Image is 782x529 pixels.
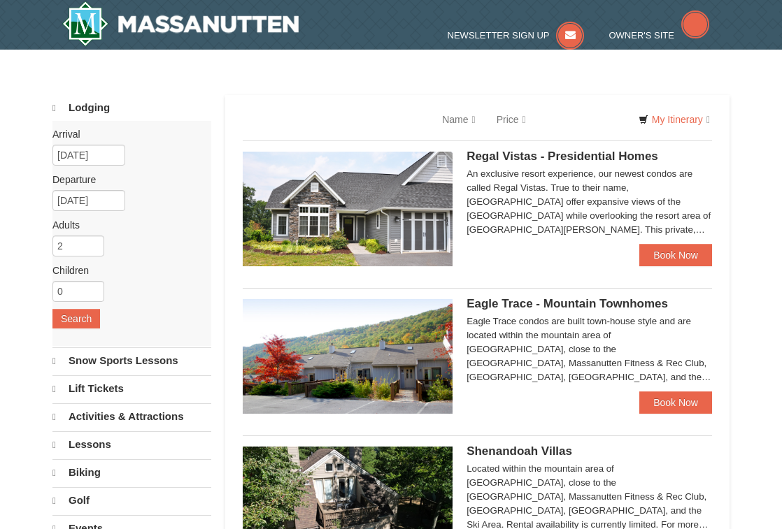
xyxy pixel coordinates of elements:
[609,30,674,41] span: Owner's Site
[52,127,201,141] label: Arrival
[432,106,485,133] a: Name
[609,30,709,41] a: Owner's Site
[243,152,453,266] img: 19218991-1-902409a9.jpg
[639,244,712,266] a: Book Now
[62,1,299,46] a: Massanutten Resort
[52,309,100,328] button: Search
[486,106,536,133] a: Price
[467,167,712,237] div: An exclusive resort experience, our newest condos are called Regal Vistas. True to their name, [G...
[52,375,211,402] a: Lift Tickets
[52,218,201,232] label: Adults
[52,431,211,458] a: Lessons
[467,444,572,458] span: Shenandoah Villas
[52,95,211,121] a: Lodging
[639,391,712,414] a: Book Now
[467,297,668,310] span: Eagle Trace - Mountain Townhomes
[52,459,211,486] a: Biking
[448,30,585,41] a: Newsletter Sign Up
[52,403,211,430] a: Activities & Attractions
[62,1,299,46] img: Massanutten Resort Logo
[243,299,453,414] img: 19218983-1-9b289e55.jpg
[630,109,719,130] a: My Itinerary
[467,150,658,163] span: Regal Vistas - Presidential Homes
[448,30,550,41] span: Newsletter Sign Up
[52,487,211,514] a: Golf
[52,263,201,277] label: Children
[52,347,211,374] a: Snow Sports Lessons
[467,314,712,384] div: Eagle Trace condos are built town-house style and are located within the mountain area of [GEOGRA...
[52,173,201,187] label: Departure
